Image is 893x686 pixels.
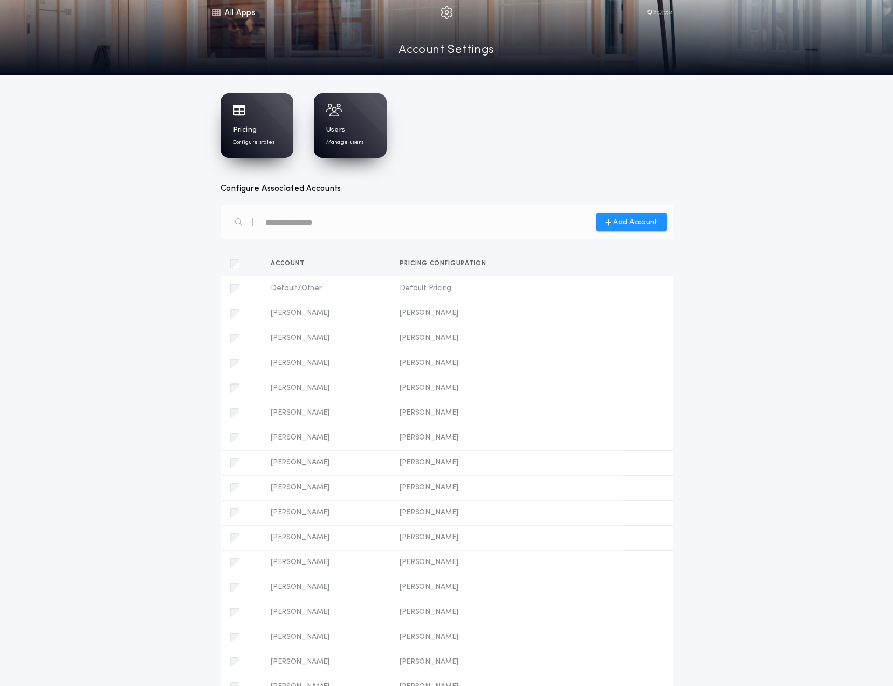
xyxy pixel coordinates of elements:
[233,139,275,146] p: Configure states
[221,183,673,195] h3: Configure Associated Accounts
[400,358,615,368] span: [PERSON_NAME]
[271,632,382,642] span: [PERSON_NAME]
[271,582,382,593] span: [PERSON_NAME]
[596,213,667,231] button: Add Account
[400,557,615,568] span: [PERSON_NAME]
[271,308,382,319] span: [PERSON_NAME]
[271,260,309,267] span: Account
[326,139,363,146] p: Manage users
[271,532,382,543] span: [PERSON_NAME]
[400,582,615,593] span: [PERSON_NAME]
[400,657,615,667] span: [PERSON_NAME]
[271,607,382,618] span: [PERSON_NAME]
[314,93,387,158] a: UsersManage users
[613,217,657,228] span: Add Account
[271,408,382,418] span: [PERSON_NAME]
[399,42,494,60] a: Account Settings
[271,283,382,294] span: Default/Other
[400,532,615,543] span: [PERSON_NAME]
[271,458,382,468] span: [PERSON_NAME]
[400,507,615,518] span: [PERSON_NAME]
[221,93,293,158] a: PricingConfigure states
[400,308,615,319] span: [PERSON_NAME]
[271,557,382,568] span: [PERSON_NAME]
[271,507,382,518] span: [PERSON_NAME]
[271,433,382,443] span: [PERSON_NAME]
[271,483,382,493] span: [PERSON_NAME]
[400,632,615,642] span: [PERSON_NAME]
[400,383,615,393] span: [PERSON_NAME]
[400,408,615,418] span: [PERSON_NAME]
[400,607,615,618] span: [PERSON_NAME]
[233,125,257,135] h1: Pricing
[400,333,615,344] span: [PERSON_NAME]
[326,125,346,135] h1: Users
[441,6,453,19] img: img
[400,458,615,468] span: [PERSON_NAME]
[271,333,382,344] span: [PERSON_NAME]
[271,358,382,368] span: [PERSON_NAME]
[271,383,382,393] span: [PERSON_NAME]
[400,433,615,443] span: [PERSON_NAME]
[400,260,490,267] span: Pricing configuration
[271,657,382,667] span: [PERSON_NAME]
[400,483,615,493] span: [PERSON_NAME]
[644,7,675,18] img: vs-icon
[400,283,615,294] span: Default Pricing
